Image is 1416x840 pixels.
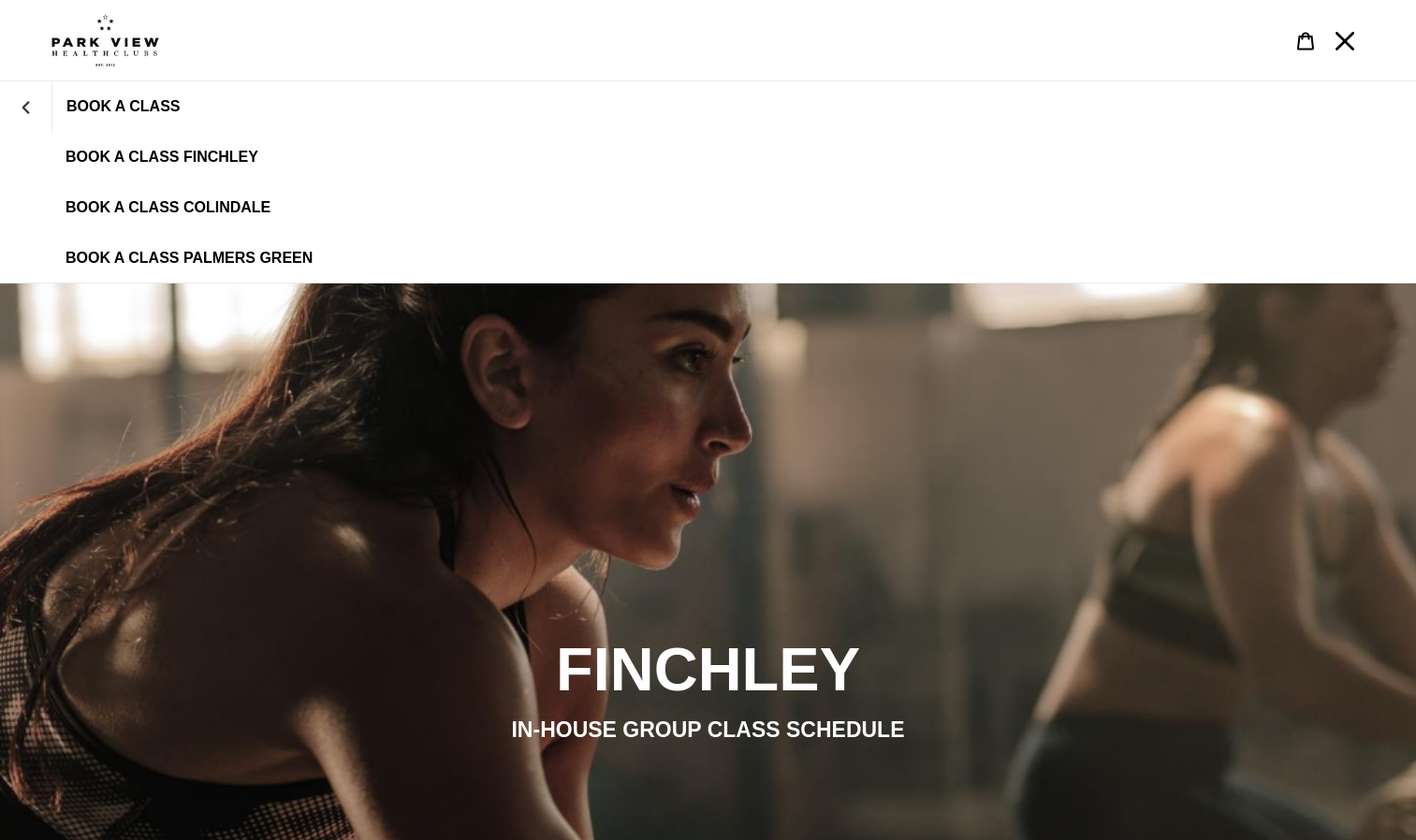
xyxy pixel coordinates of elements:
[198,632,1219,705] h2: FINCHLEY
[66,149,258,166] span: BOOK A CLASS FINCHLEY
[66,199,270,216] span: BOOK A CLASS COLINDALE
[51,14,159,66] img: Park view health clubs is a gym near you.
[1325,21,1365,61] button: Menu
[66,98,180,115] span: BOOK A CLASS
[511,717,904,741] span: IN-HOUSE GROUP CLASS SCHEDULE
[66,250,313,267] span: BOOK A CLASS PALMERS GREEN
